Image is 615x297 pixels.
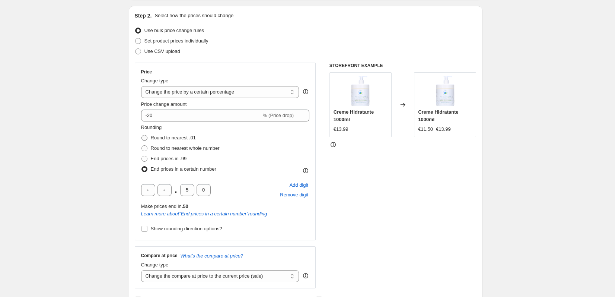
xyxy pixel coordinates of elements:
p: Select how the prices should change [154,12,233,19]
button: Add placeholder [288,180,309,190]
h3: Price [141,69,152,75]
span: End prices in a certain number [151,166,216,172]
div: help [302,272,309,279]
span: % (Price drop) [263,113,294,118]
span: End prices in .99 [151,156,187,161]
div: €11.50 [418,126,433,133]
span: Show rounding direction options? [151,226,222,231]
span: Creme Hidratante 1000ml [334,109,374,122]
span: Add digit [289,181,308,189]
span: Use bulk price change rules [144,28,204,33]
h2: Step 2. [135,12,152,19]
span: Creme Hidratante 1000ml [418,109,458,122]
div: help [302,88,309,95]
span: Make prices end in [141,203,188,209]
h6: STOREFRONT EXAMPLE [329,63,477,69]
span: Change type [141,78,169,83]
div: €13.99 [334,126,348,133]
h3: Compare at price [141,253,178,259]
span: Round to nearest .01 [151,135,196,140]
span: Round to nearest whole number [151,145,220,151]
b: .50 [182,203,188,209]
input: ﹡ [180,184,194,196]
input: ﹡ [141,184,155,196]
span: Use CSV upload [144,48,180,54]
strike: €13.99 [436,126,451,133]
img: 5600747234109_80x.png [345,76,375,106]
input: ﹡ [197,184,211,196]
input: ﹡ [157,184,172,196]
span: Change type [141,262,169,268]
button: What's the compare at price? [181,253,243,259]
span: Rounding [141,124,162,130]
span: Price change amount [141,101,187,107]
span: Set product prices individually [144,38,208,44]
button: Remove placeholder [279,190,309,200]
input: -15 [141,110,261,121]
span: . [174,184,178,196]
span: Remove digit [280,191,308,199]
a: Learn more about"End prices in a certain number"rounding [141,211,267,217]
img: 5600747234109_80x.png [430,76,460,106]
i: Learn more about " End prices in a certain number " rounding [141,211,267,217]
